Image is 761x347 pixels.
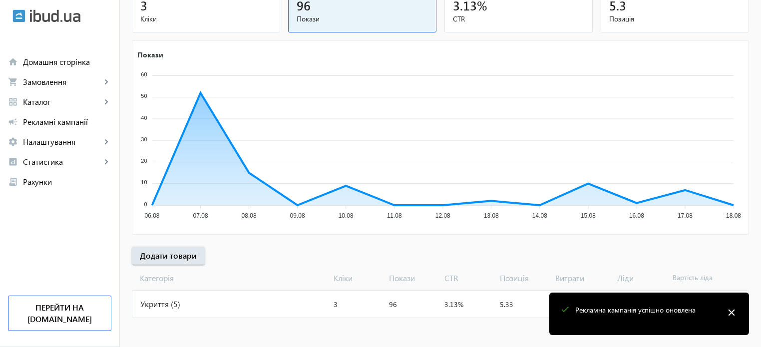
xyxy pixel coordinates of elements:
[101,157,111,167] mat-icon: keyboard_arrow_right
[339,212,354,219] tspan: 10.08
[297,14,428,24] span: Покази
[558,303,571,316] mat-icon: check
[500,300,513,309] span: 5.33
[242,212,257,219] tspan: 08.08
[30,9,80,22] img: ibud_text.svg
[724,305,739,320] mat-icon: close
[141,179,147,185] tspan: 10
[629,212,644,219] tspan: 16.08
[101,77,111,87] mat-icon: keyboard_arrow_right
[330,273,385,284] span: Кліки
[8,157,18,167] mat-icon: analytics
[23,77,101,87] span: Замовлення
[145,212,160,219] tspan: 06.08
[532,212,547,219] tspan: 14.08
[8,97,18,107] mat-icon: grid_view
[453,14,584,24] span: CTR
[141,114,147,120] tspan: 40
[435,212,450,219] tspan: 12.08
[444,300,463,309] span: 3.13%
[575,305,718,315] p: Рекламна кампанія успішно оновлена
[678,212,693,219] tspan: 17.08
[8,177,18,187] mat-icon: receipt_long
[137,49,163,59] text: Покази
[23,97,101,107] span: Каталог
[144,201,147,207] tspan: 0
[23,137,101,147] span: Налаштування
[132,291,330,318] div: Укриття (5)
[669,273,737,284] span: Вартість ліда
[140,250,197,261] span: Додати товари
[141,158,147,164] tspan: 20
[193,212,208,219] tspan: 07.08
[101,97,111,107] mat-icon: keyboard_arrow_right
[132,273,330,284] span: Категорія
[581,212,596,219] tspan: 15.08
[334,300,338,309] span: 3
[440,273,496,284] span: CTR
[8,57,18,67] mat-icon: home
[23,57,111,67] span: Домашня сторінка
[141,71,147,77] tspan: 60
[609,14,741,24] span: Позиція
[8,77,18,87] mat-icon: shopping_cart
[12,9,25,22] img: ibud.svg
[551,273,613,284] span: Витрати
[290,212,305,219] tspan: 09.08
[8,296,111,331] a: Перейти на [DOMAIN_NAME]
[23,177,111,187] span: Рахунки
[23,117,111,127] span: Рекламні кампанії
[385,273,440,284] span: Покази
[141,136,147,142] tspan: 30
[8,137,18,147] mat-icon: settings
[613,273,669,284] span: Ліди
[387,212,402,219] tspan: 11.08
[101,137,111,147] mat-icon: keyboard_arrow_right
[484,212,499,219] tspan: 13.08
[141,93,147,99] tspan: 50
[389,300,397,309] span: 96
[8,117,18,127] mat-icon: campaign
[496,273,551,284] span: Позиція
[132,247,205,265] button: Додати товари
[726,212,741,219] tspan: 18.08
[23,157,101,167] span: Статистика
[140,14,272,24] span: Кліки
